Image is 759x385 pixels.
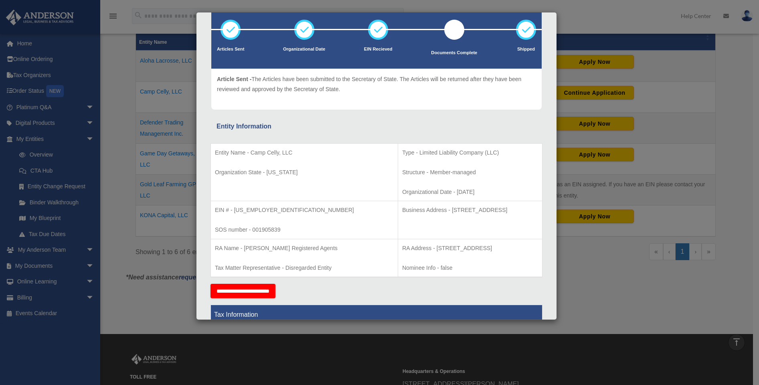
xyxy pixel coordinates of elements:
p: Articles Sent [217,45,244,53]
p: Documents Complete [431,49,477,57]
div: Entity Information [217,121,536,132]
span: Article Sent - [217,76,251,82]
p: EIN # - [US_EMPLOYER_IDENTIFICATION_NUMBER] [215,205,394,215]
p: Organizational Date [283,45,325,53]
p: Organizational Date - [DATE] [402,187,538,197]
p: Entity Name - Camp Celly, LLC [215,148,394,158]
p: SOS number - 001905839 [215,225,394,235]
p: Structure - Member-managed [402,167,538,177]
th: Tax Information [211,305,542,325]
p: Shipped [516,45,536,53]
p: Nominee Info - false [402,263,538,273]
p: EIN Recieved [364,45,393,53]
p: Organization State - [US_STATE] [215,167,394,177]
p: Business Address - [STREET_ADDRESS] [402,205,538,215]
p: RA Address - [STREET_ADDRESS] [402,243,538,253]
p: The Articles have been submitted to the Secretary of State. The Articles will be returned after t... [217,74,536,94]
p: Type - Limited Liability Company (LLC) [402,148,538,158]
p: Tax Matter Representative - Disregarded Entity [215,263,394,273]
p: RA Name - [PERSON_NAME] Registered Agents [215,243,394,253]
